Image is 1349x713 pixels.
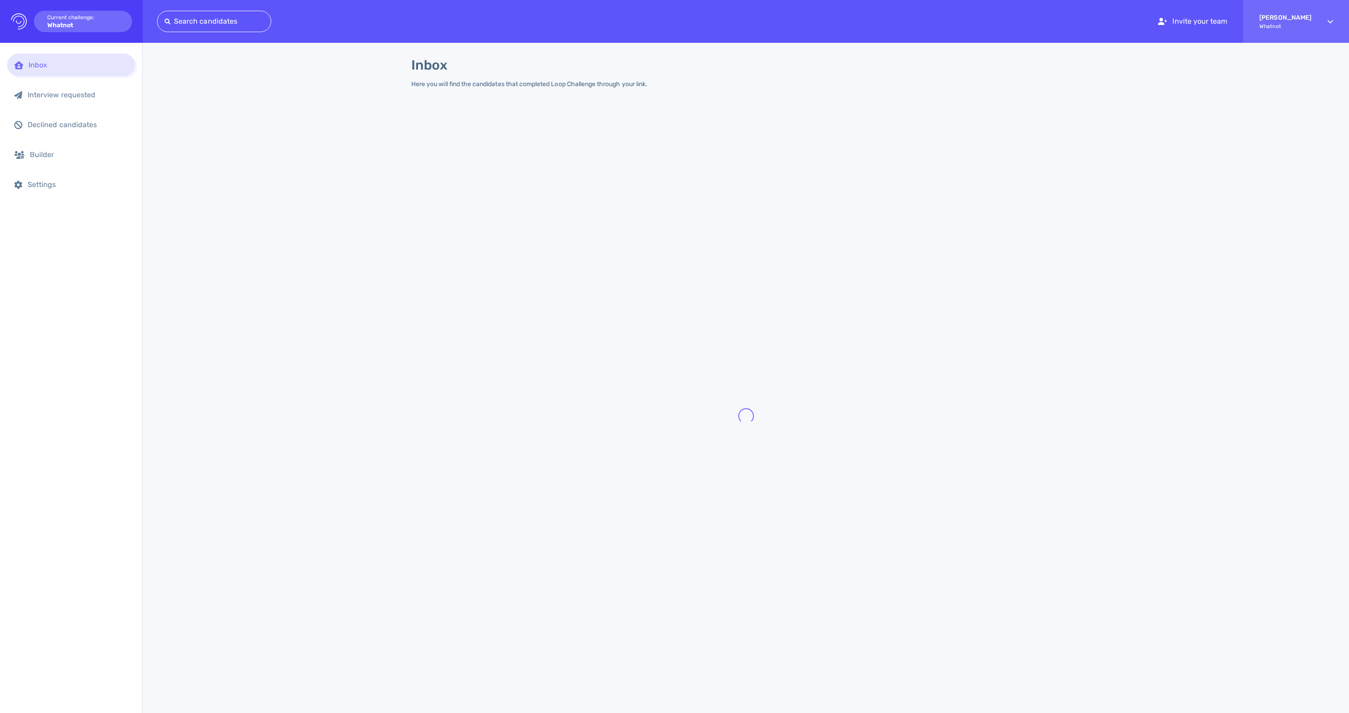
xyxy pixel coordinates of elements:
div: Settings [28,180,128,189]
div: Here you will find the candidates that completed Loop Challenge through your link. [411,80,647,88]
h1: Inbox [411,57,447,73]
span: Whatnot [1259,23,1312,29]
div: Inbox [29,61,128,69]
div: Interview requested [28,91,128,99]
div: Declined candidates [28,120,128,129]
div: Builder [30,150,128,159]
strong: [PERSON_NAME] [1259,14,1312,21]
